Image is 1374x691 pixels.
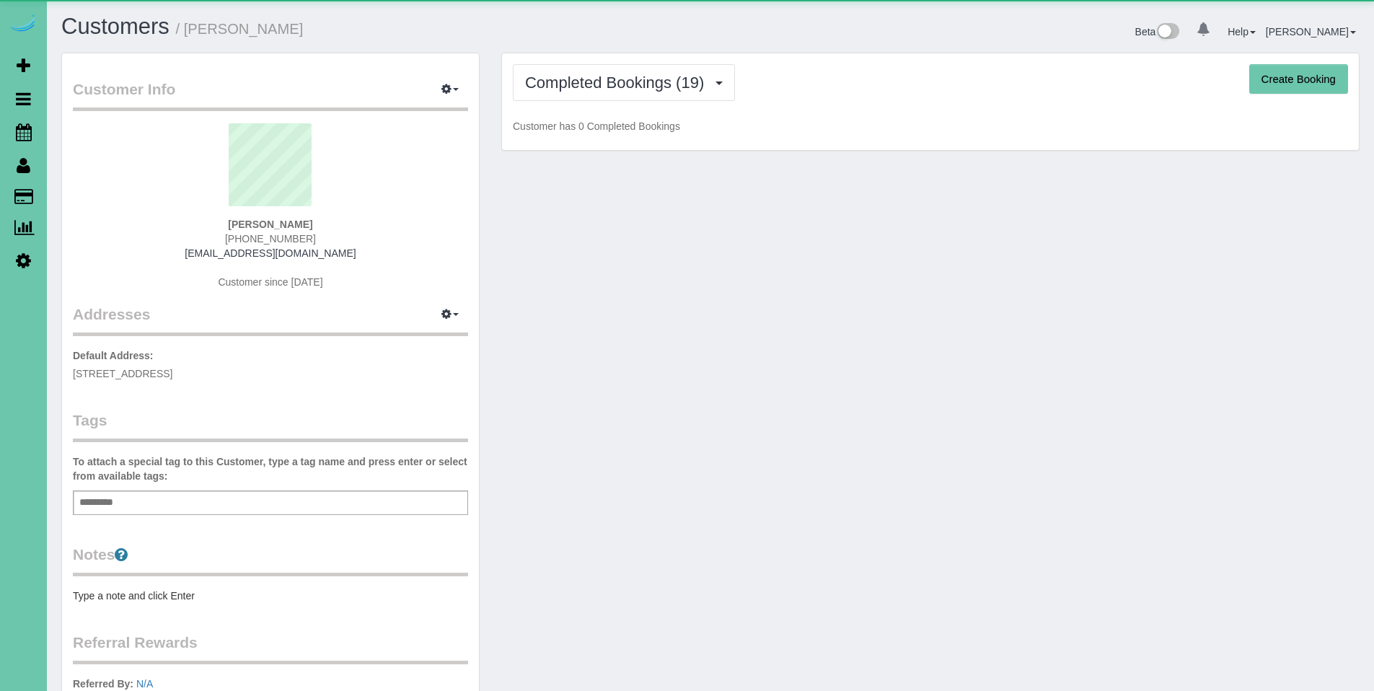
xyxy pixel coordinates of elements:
[513,119,1348,133] p: Customer has 0 Completed Bookings
[73,79,468,111] legend: Customer Info
[73,589,468,603] pre: Type a note and click Enter
[218,276,322,288] span: Customer since [DATE]
[73,410,468,442] legend: Tags
[1228,26,1256,38] a: Help
[73,544,468,576] legend: Notes
[1135,26,1180,38] a: Beta
[1155,23,1179,42] img: New interface
[73,348,154,363] label: Default Address:
[225,233,316,245] span: [PHONE_NUMBER]
[176,21,304,37] small: / [PERSON_NAME]
[1249,64,1348,94] button: Create Booking
[73,368,172,379] span: [STREET_ADDRESS]
[73,632,468,664] legend: Referral Rewards
[228,219,312,230] strong: [PERSON_NAME]
[73,454,468,483] label: To attach a special tag to this Customer, type a tag name and press enter or select from availabl...
[9,14,38,35] img: Automaid Logo
[513,64,735,101] button: Completed Bookings (19)
[1266,26,1356,38] a: [PERSON_NAME]
[185,247,356,259] a: [EMAIL_ADDRESS][DOMAIN_NAME]
[73,677,133,691] label: Referred By:
[525,74,711,92] span: Completed Bookings (19)
[61,14,169,39] a: Customers
[136,678,153,690] a: N/A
